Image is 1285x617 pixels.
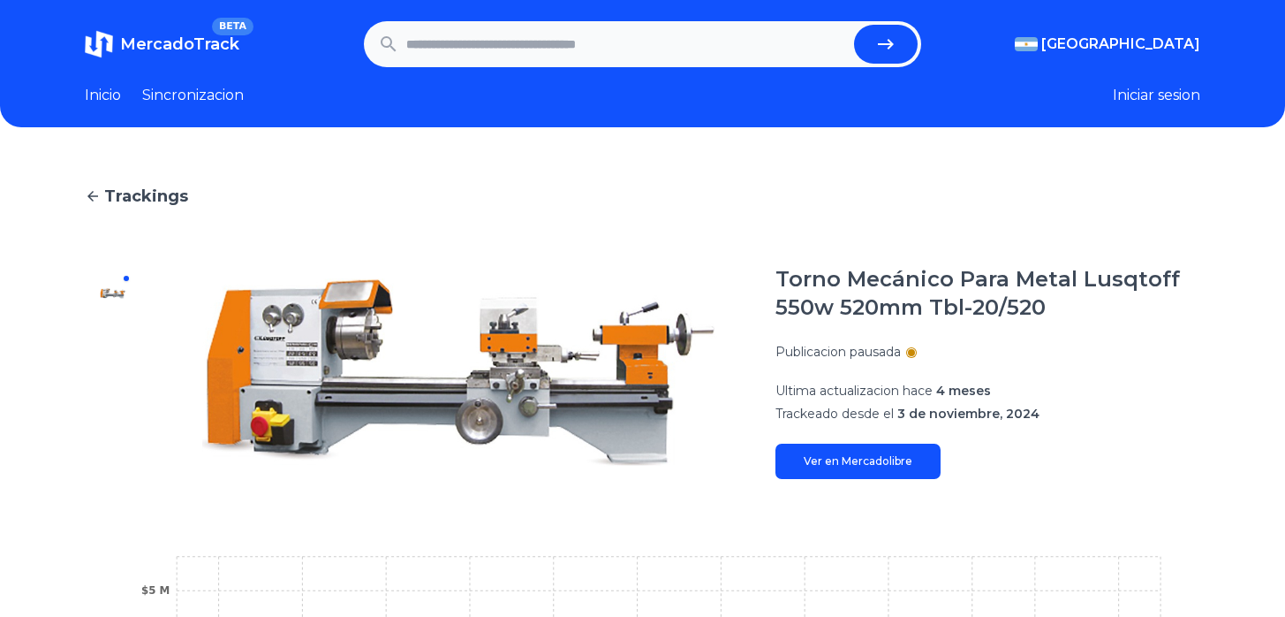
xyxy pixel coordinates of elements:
a: Sincronizacion [142,85,244,106]
span: MercadoTrack [120,34,239,54]
p: Publicacion pausada [775,343,901,361]
a: MercadoTrackBETA [85,30,239,58]
button: Iniciar sesion [1113,85,1200,106]
span: 3 de noviembre, 2024 [897,406,1039,422]
img: MercadoTrack [85,30,113,58]
span: Trackings [104,184,188,209]
tspan: $5 M [141,584,170,597]
a: Trackings [85,184,1200,209]
img: Torno Mecánico Para Metal Lusqtoff 550w 520mm Tbl-20/520 [99,279,127,308]
span: 4 meses [936,383,991,399]
span: [GEOGRAPHIC_DATA] [1041,34,1200,55]
a: Inicio [85,85,121,106]
h1: Torno Mecánico Para Metal Lusqtoff 550w 520mm Tbl-20/520 [775,265,1200,322]
span: Ultima actualizacion hace [775,383,933,399]
button: [GEOGRAPHIC_DATA] [1015,34,1200,55]
a: Ver en Mercadolibre [775,444,941,479]
img: Torno Mecánico Para Metal Lusqtoff 550w 520mm Tbl-20/520 [177,265,740,479]
img: Argentina [1015,37,1038,51]
span: Trackeado desde el [775,406,894,422]
span: BETA [212,18,253,35]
